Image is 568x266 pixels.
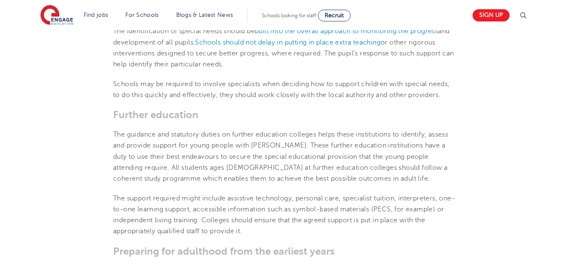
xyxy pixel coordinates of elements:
a: Sign up [473,9,510,21]
a: Find jobs [84,12,108,18]
img: Engage Education [40,5,73,26]
a: Blogs & Latest News [176,12,233,18]
h3: Further education [113,109,455,121]
p: The identification of special needs should be and development of all pupils. or other rigorous in... [113,26,455,70]
p: The guidance and statutory duties on further education colleges helps these institutions to ident... [113,129,455,184]
p: The support required might include assistive technology, personal care, specialist tuition, inter... [113,193,455,237]
span: Schools looking for staff [262,13,316,18]
h3: Preparing for adulthood from the earliest years [113,245,455,257]
a: For Schools [125,12,159,18]
a: built into the overall approach to monitoring the progress [255,27,438,35]
a: Recruit [318,10,351,21]
p: Schools may be required to involve specialists when deciding how to support children with special... [113,79,455,101]
a: Schools should not delay in putting in place extra teaching [195,39,380,46]
span: Recruit [325,12,344,18]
